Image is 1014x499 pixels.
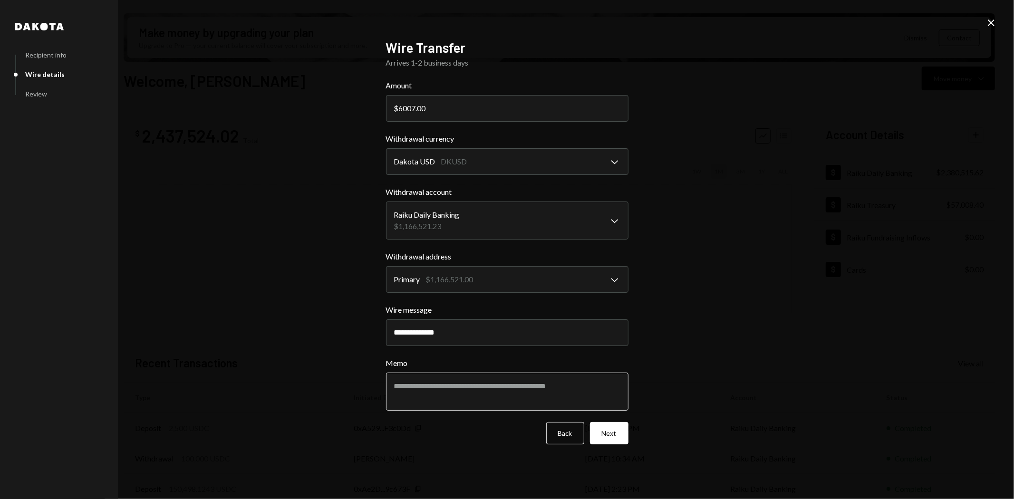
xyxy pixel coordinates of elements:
button: Withdrawal currency [386,148,628,175]
div: Review [25,90,47,98]
label: Withdrawal account [386,186,628,198]
button: Withdrawal address [386,266,628,293]
h2: Wire Transfer [386,38,628,57]
div: $1,166,521.00 [426,274,473,285]
label: Wire message [386,304,628,316]
label: Memo [386,357,628,369]
button: Next [590,422,628,444]
div: Recipient info [25,51,67,59]
label: Withdrawal currency [386,133,628,144]
div: Wire details [25,70,65,78]
button: Back [546,422,584,444]
button: Withdrawal account [386,202,628,240]
label: Amount [386,80,628,91]
div: DKUSD [441,156,467,167]
div: $ [394,104,399,113]
div: Arrives 1-2 business days [386,57,628,68]
input: 0.00 [386,95,628,122]
label: Withdrawal address [386,251,628,262]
